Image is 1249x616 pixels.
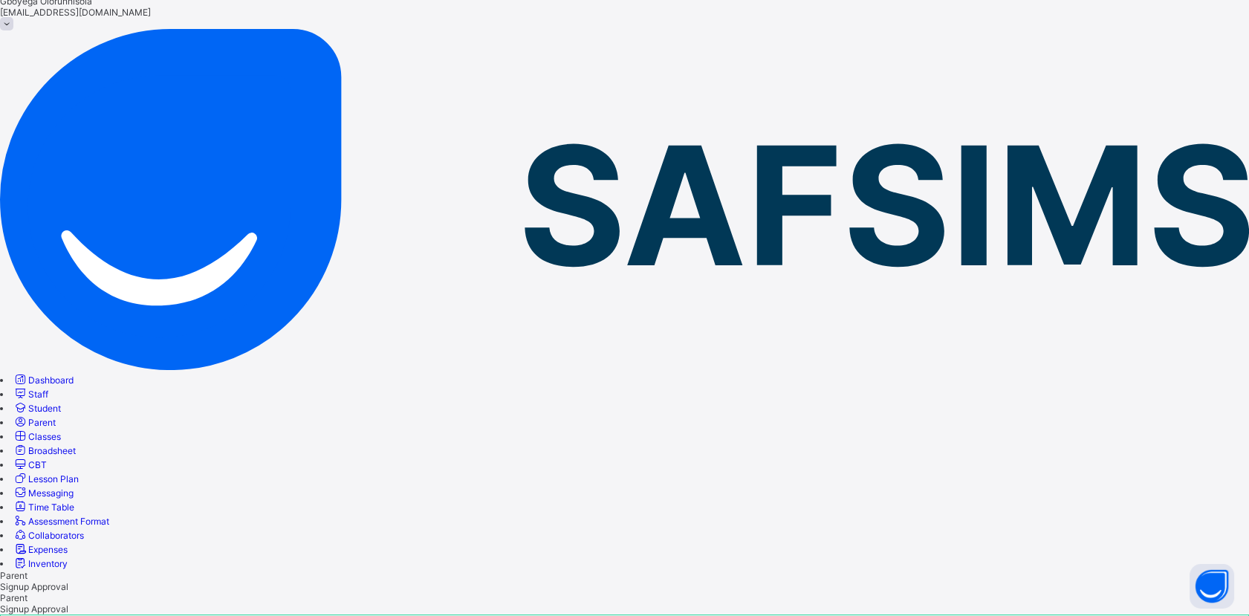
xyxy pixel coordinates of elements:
[13,375,74,386] a: Dashboard
[13,502,74,513] a: Time Table
[28,473,79,484] span: Lesson Plan
[13,445,76,456] a: Broadsheet
[28,530,84,541] span: Collaborators
[28,403,61,414] span: Student
[13,530,84,541] a: Collaborators
[28,544,68,555] span: Expenses
[28,516,109,527] span: Assessment Format
[13,544,68,555] a: Expenses
[13,389,48,400] a: Staff
[28,445,76,456] span: Broadsheet
[13,431,61,442] a: Classes
[28,459,47,470] span: CBT
[28,431,61,442] span: Classes
[28,417,56,428] span: Parent
[13,516,109,527] a: Assessment Format
[13,417,56,428] a: Parent
[28,375,74,386] span: Dashboard
[28,558,68,569] span: Inventory
[13,487,74,499] a: Messaging
[28,487,74,499] span: Messaging
[1190,564,1234,609] button: Open asap
[28,389,48,400] span: Staff
[13,473,79,484] a: Lesson Plan
[13,558,68,569] a: Inventory
[13,403,61,414] a: Student
[13,459,47,470] a: CBT
[28,502,74,513] span: Time Table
